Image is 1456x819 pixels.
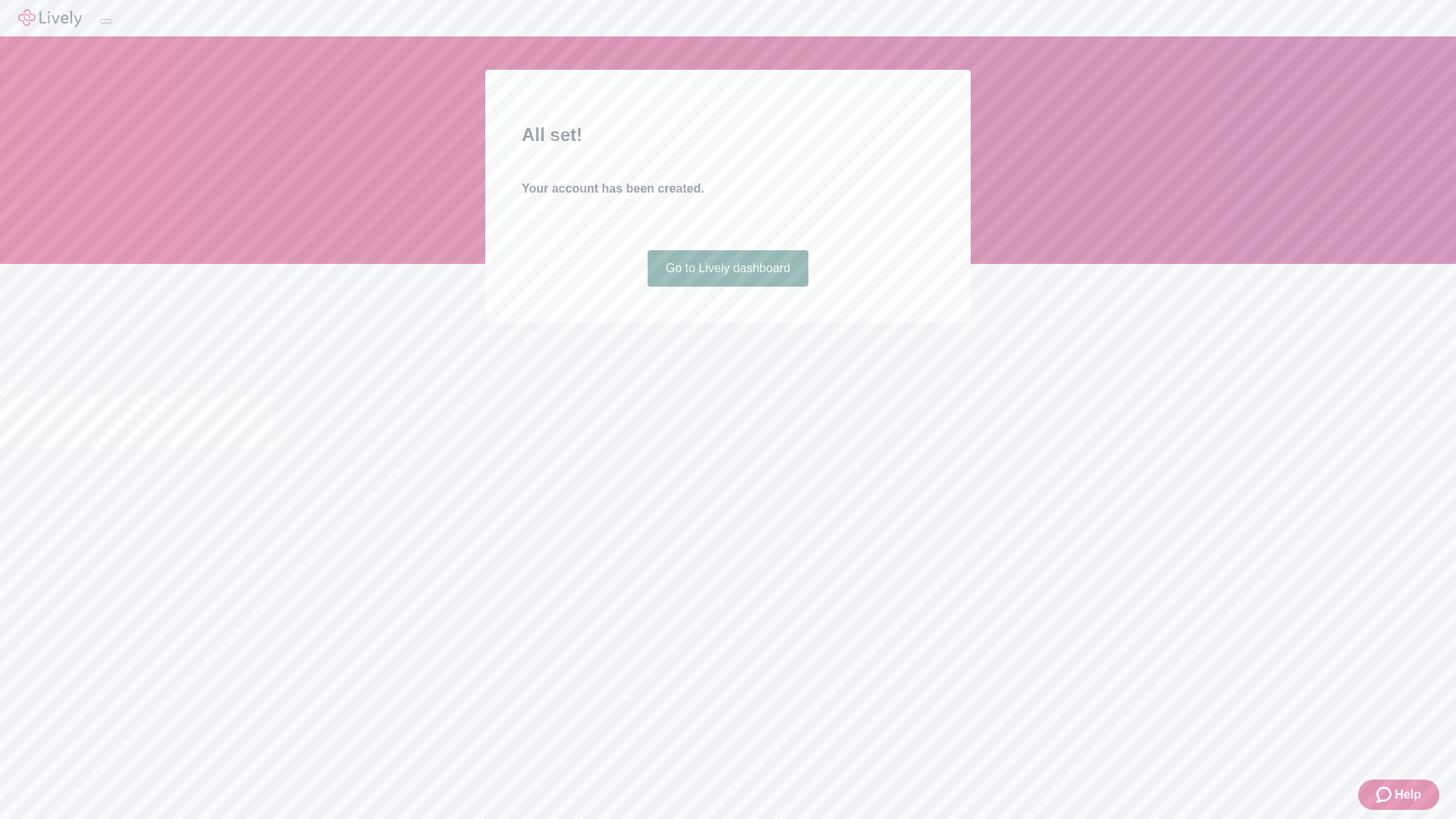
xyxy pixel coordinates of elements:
[1395,786,1421,804] span: Help
[648,250,809,287] a: Go to Lively dashboard
[1358,780,1439,810] button: Zendesk support iconHelp
[1376,786,1395,804] svg: Zendesk support icon
[522,121,934,149] h2: All set!
[18,9,82,27] img: Lively
[522,180,934,198] h4: Your account has been created.
[100,19,112,24] button: Log out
